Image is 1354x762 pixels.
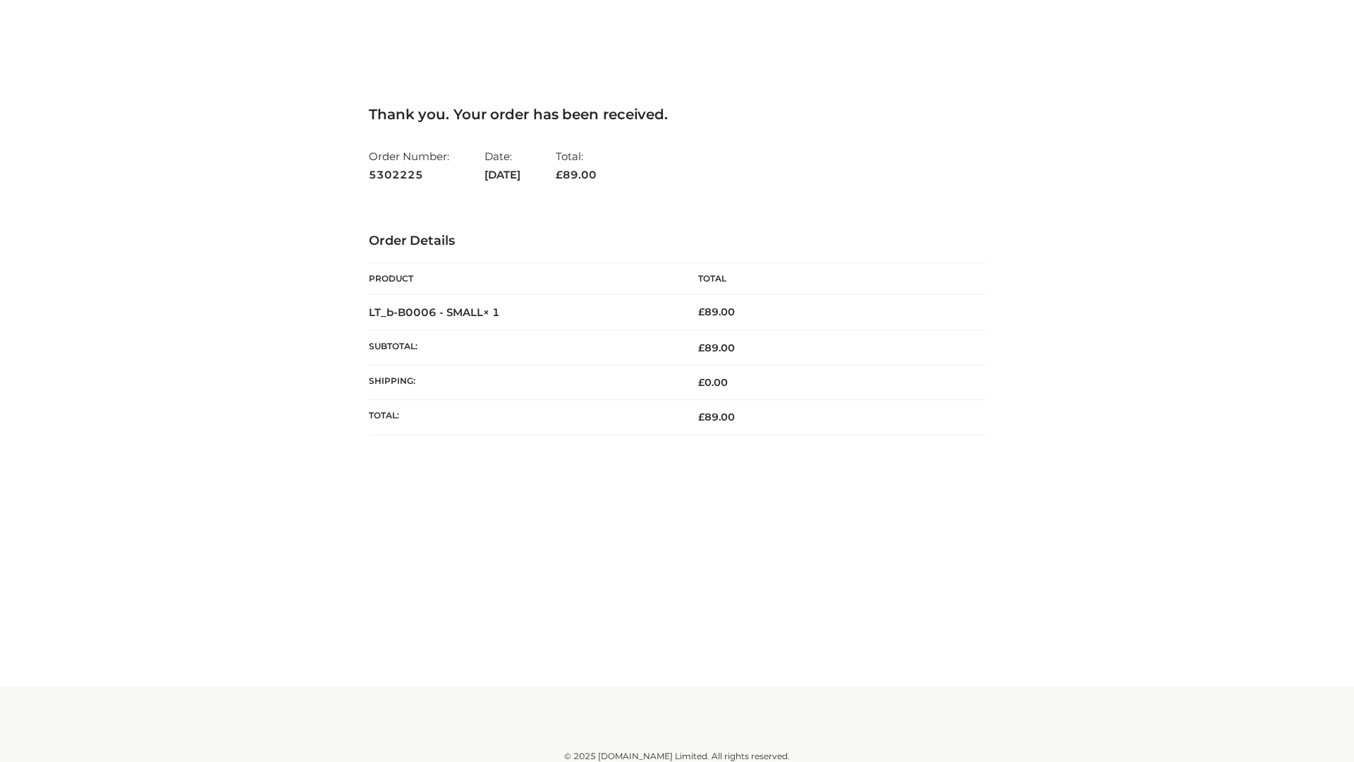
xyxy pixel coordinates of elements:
[369,365,677,400] th: Shipping:
[698,306,735,318] bdi: 89.00
[369,166,449,184] strong: 5302225
[484,144,520,187] li: Date:
[677,263,985,295] th: Total
[698,411,705,423] span: £
[484,166,520,184] strong: [DATE]
[369,106,985,123] h3: Thank you. Your order has been received.
[483,306,500,319] strong: × 1
[698,376,705,389] span: £
[556,168,597,181] span: 89.00
[369,400,677,435] th: Total:
[698,341,705,354] span: £
[369,234,985,249] h3: Order Details
[556,168,563,181] span: £
[556,144,597,187] li: Total:
[369,330,677,365] th: Subtotal:
[698,376,728,389] bdi: 0.00
[369,263,677,295] th: Product
[698,411,735,423] span: 89.00
[698,306,705,318] span: £
[698,341,735,354] span: 89.00
[369,144,449,187] li: Order Number:
[369,306,500,319] strong: LT_b-B0006 - SMALL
